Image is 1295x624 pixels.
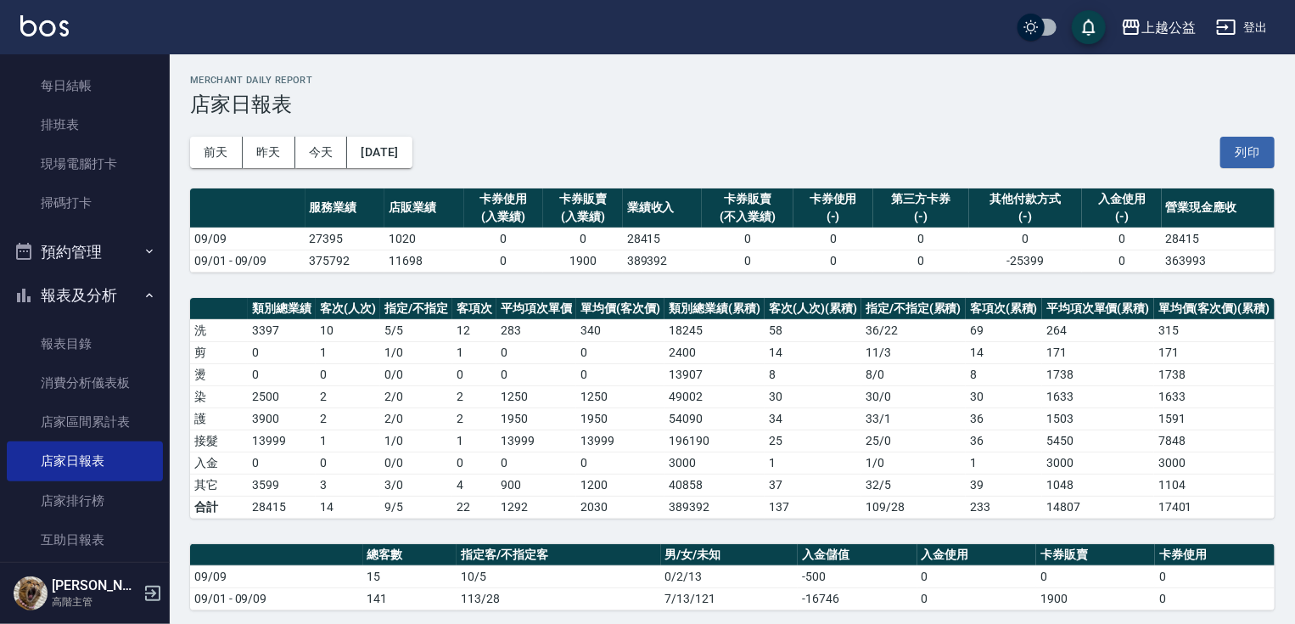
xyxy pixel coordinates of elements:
[464,250,544,272] td: 0
[798,565,917,587] td: -500
[306,228,385,250] td: 27395
[873,250,969,272] td: 0
[190,341,248,363] td: 剪
[702,250,793,272] td: 0
[452,341,496,363] td: 1
[1042,496,1154,518] td: 14807
[576,408,664,430] td: 1950
[248,341,316,363] td: 0
[798,190,869,208] div: 卡券使用
[190,474,248,496] td: 其它
[496,298,576,320] th: 平均項次單價
[316,363,380,385] td: 0
[917,544,1036,566] th: 入金使用
[1154,496,1275,518] td: 17401
[316,452,380,474] td: 0
[316,430,380,452] td: 1
[664,408,765,430] td: 54090
[14,576,48,610] img: Person
[190,75,1275,86] h2: Merchant Daily Report
[380,298,452,320] th: 指定/不指定
[316,496,380,518] td: 14
[664,363,765,385] td: 13907
[316,298,380,320] th: 客次(人次)
[706,190,789,208] div: 卡券販賣
[248,298,316,320] th: 類別總業績
[873,228,969,250] td: 0
[190,587,363,610] td: 09/01 - 09/09
[1220,137,1275,168] button: 列印
[452,385,496,408] td: 2
[877,208,965,226] div: (-)
[380,319,452,341] td: 5 / 5
[861,363,966,385] td: 8 / 0
[363,544,457,566] th: 總客數
[576,430,664,452] td: 13999
[966,298,1042,320] th: 客項次(累積)
[7,324,163,363] a: 報表目錄
[861,430,966,452] td: 25 / 0
[452,319,496,341] td: 12
[1042,319,1154,341] td: 264
[661,544,799,566] th: 男/女/未知
[1154,474,1275,496] td: 1104
[380,496,452,518] td: 9/5
[969,250,1082,272] td: -25399
[765,298,861,320] th: 客次(人次)(累積)
[765,430,861,452] td: 25
[661,587,799,610] td: 7/13/121
[1154,452,1275,474] td: 3000
[1042,452,1154,474] td: 3000
[798,544,917,566] th: 入金儲值
[464,228,544,250] td: 0
[306,250,385,272] td: 375792
[543,228,623,250] td: 0
[917,565,1036,587] td: 0
[190,250,306,272] td: 09/01 - 09/09
[380,474,452,496] td: 3 / 0
[1086,190,1158,208] div: 入金使用
[623,250,703,272] td: 389392
[664,341,765,363] td: 2400
[798,587,917,610] td: -16746
[1141,17,1196,38] div: 上越公益
[1154,408,1275,430] td: 1591
[1154,341,1275,363] td: 171
[1042,430,1154,452] td: 5450
[452,430,496,452] td: 1
[7,402,163,441] a: 店家區間累計表
[973,208,1078,226] div: (-)
[457,565,660,587] td: 10/5
[861,319,966,341] td: 36 / 22
[468,208,540,226] div: (入業績)
[248,452,316,474] td: 0
[7,520,163,559] a: 互助日報表
[7,183,163,222] a: 掃碼打卡
[576,496,664,518] td: 2030
[664,319,765,341] td: 18245
[316,319,380,341] td: 10
[1042,341,1154,363] td: 171
[969,228,1082,250] td: 0
[1072,10,1106,44] button: save
[1036,565,1155,587] td: 0
[496,430,576,452] td: 13999
[190,385,248,408] td: 染
[384,250,464,272] td: 11698
[547,208,619,226] div: (入業績)
[664,474,765,496] td: 40858
[468,190,540,208] div: 卡券使用
[861,298,966,320] th: 指定/不指定(累積)
[7,273,163,318] button: 報表及分析
[7,481,163,520] a: 店家排行榜
[798,208,869,226] div: (-)
[576,452,664,474] td: 0
[623,228,703,250] td: 28415
[248,363,316,385] td: 0
[765,341,861,363] td: 14
[576,341,664,363] td: 0
[248,319,316,341] td: 3397
[7,66,163,105] a: 每日結帳
[917,587,1036,610] td: 0
[496,385,576,408] td: 1250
